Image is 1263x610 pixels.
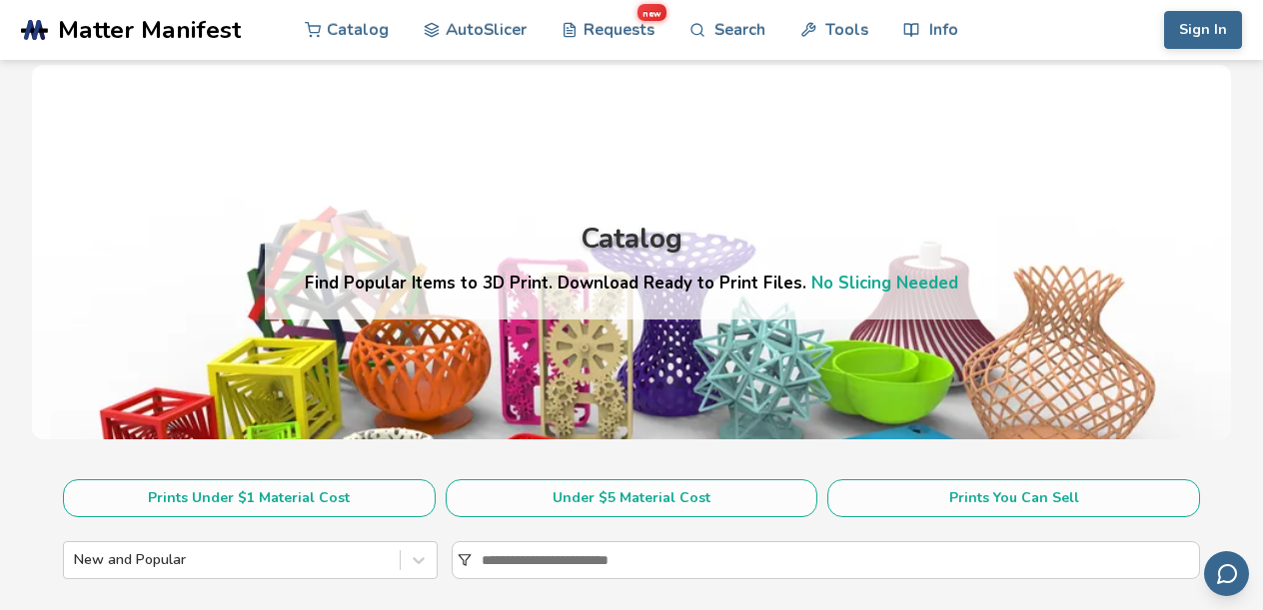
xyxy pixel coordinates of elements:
span: Matter Manifest [58,16,241,44]
h4: Find Popular Items to 3D Print. Download Ready to Print Files. [305,272,958,295]
span: new [635,3,667,22]
button: Prints You Can Sell [827,479,1200,517]
input: New and Popular [74,552,78,568]
button: Send feedback via email [1204,551,1249,596]
div: Catalog [581,224,682,255]
a: No Slicing Needed [811,272,958,295]
button: Under $5 Material Cost [446,479,818,517]
button: Sign In [1164,11,1242,49]
button: Prints Under $1 Material Cost [63,479,436,517]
